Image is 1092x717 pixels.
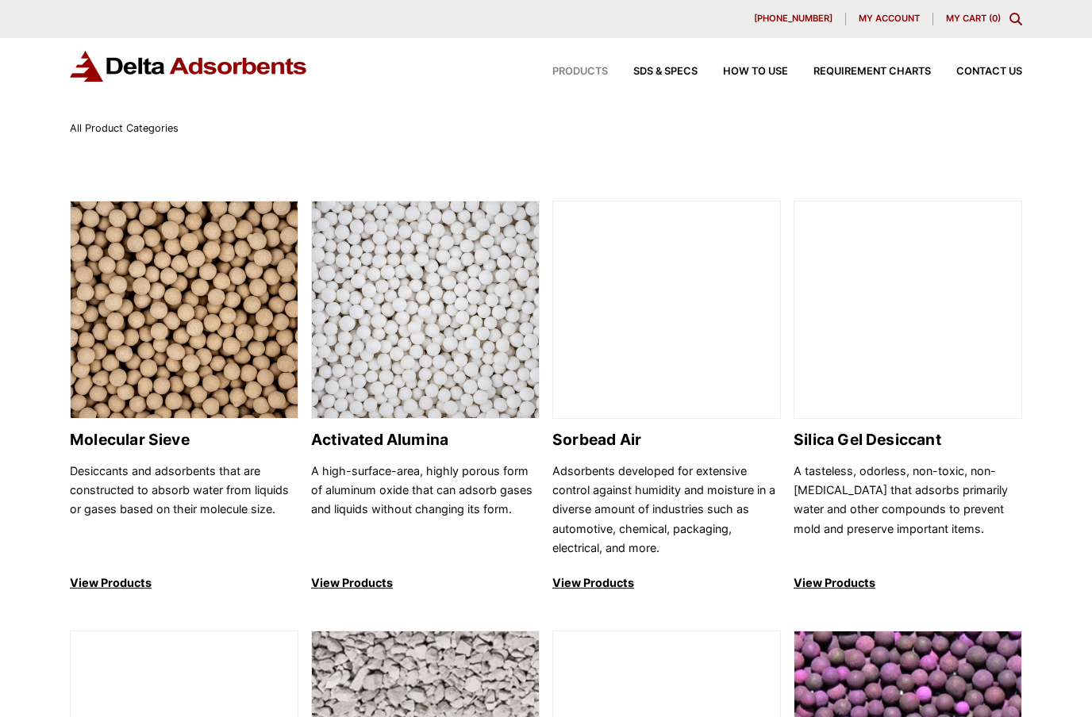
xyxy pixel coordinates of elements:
[931,67,1022,77] a: Contact Us
[70,431,298,449] h2: Molecular Sieve
[311,431,540,449] h2: Activated Alumina
[311,573,540,592] p: View Products
[70,462,298,558] p: Desiccants and adsorbents that are constructed to absorb water from liquids or gases based on the...
[794,201,1022,593] a: Silica Gel Desiccant Silica Gel Desiccant A tasteless, odorless, non-toxic, non-[MEDICAL_DATA] th...
[70,573,298,592] p: View Products
[794,462,1022,558] p: A tasteless, odorless, non-toxic, non-[MEDICAL_DATA] that adsorbs primarily water and other compo...
[859,14,920,23] span: My account
[813,67,931,77] span: Requirement Charts
[311,462,540,558] p: A high-surface-area, highly porous form of aluminum oxide that can adsorb gases and liquids witho...
[698,67,788,77] a: How to Use
[70,51,308,82] img: Delta Adsorbents
[608,67,698,77] a: SDS & SPECS
[311,201,540,593] a: Activated Alumina Activated Alumina A high-surface-area, highly porous form of aluminum oxide tha...
[552,201,781,593] a: Sorbead Air Sorbead Air Adsorbents developed for extensive control against humidity and moisture ...
[553,201,780,420] img: Sorbead Air
[992,13,998,24] span: 0
[71,201,298,420] img: Molecular Sieve
[794,431,1022,449] h2: Silica Gel Desiccant
[956,67,1022,77] span: Contact Us
[741,13,846,25] a: [PHONE_NUMBER]
[633,67,698,77] span: SDS & SPECS
[552,573,781,592] p: View Products
[723,67,788,77] span: How to Use
[312,201,539,420] img: Activated Alumina
[552,67,608,77] span: Products
[794,201,1021,420] img: Silica Gel Desiccant
[846,13,933,25] a: My account
[788,67,931,77] a: Requirement Charts
[754,14,832,23] span: [PHONE_NUMBER]
[552,462,781,558] p: Adsorbents developed for extensive control against humidity and moisture in a diverse amount of i...
[946,13,1001,24] a: My Cart (0)
[794,573,1022,592] p: View Products
[70,122,179,134] span: All Product Categories
[552,431,781,449] h2: Sorbead Air
[1009,13,1022,25] div: Toggle Modal Content
[70,201,298,593] a: Molecular Sieve Molecular Sieve Desiccants and adsorbents that are constructed to absorb water fr...
[527,67,608,77] a: Products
